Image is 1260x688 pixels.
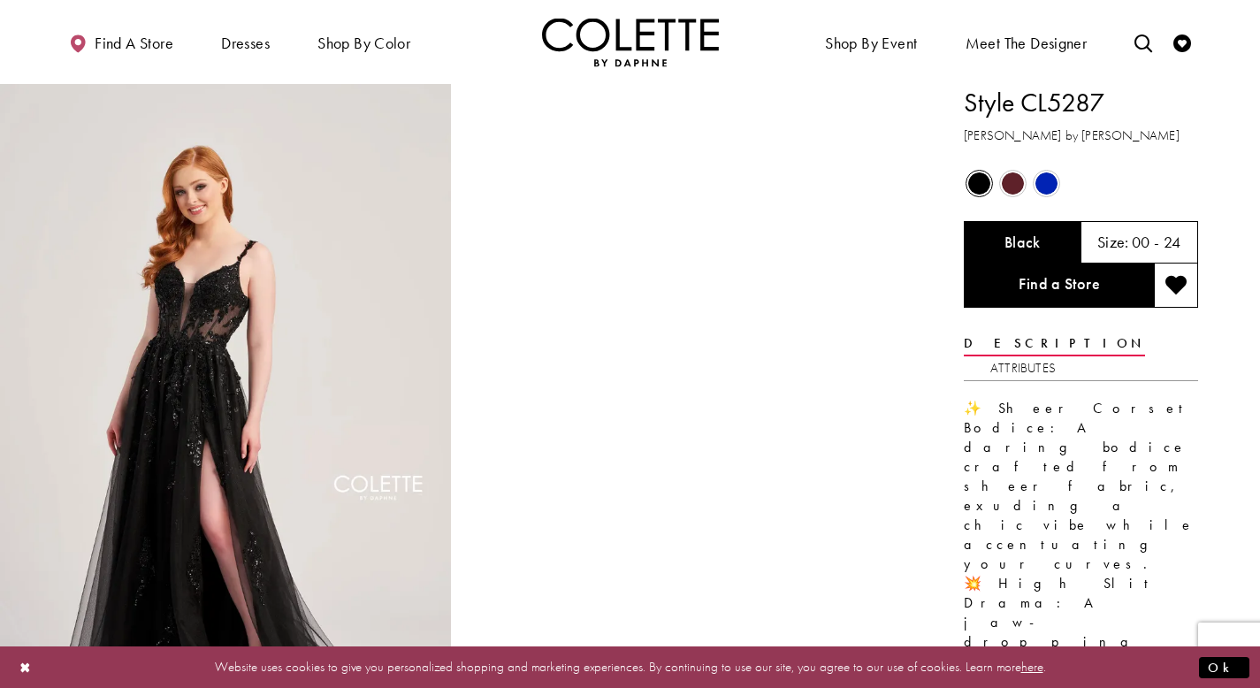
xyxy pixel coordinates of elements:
span: Dresses [217,18,274,66]
div: Wine [997,168,1028,199]
h1: Style CL5287 [964,84,1198,121]
a: Find a store [65,18,178,66]
h5: Chosen color [1004,233,1041,251]
h3: [PERSON_NAME] by [PERSON_NAME] [964,126,1198,146]
a: here [1021,658,1043,676]
a: Check Wishlist [1169,18,1195,66]
span: Meet the designer [966,34,1088,52]
button: Submit Dialog [1199,656,1249,678]
div: Product color controls state depends on size chosen [964,167,1198,201]
span: Size: [1097,232,1129,252]
span: Dresses [221,34,270,52]
a: Meet the designer [961,18,1092,66]
a: Find a Store [964,264,1154,308]
div: Black [964,168,995,199]
a: Visit Home Page [542,18,719,66]
img: Colette by Daphne [542,18,719,66]
span: Shop by color [313,18,415,66]
a: Toggle search [1130,18,1157,66]
span: Find a store [95,34,173,52]
button: Add to wishlist [1154,264,1198,308]
span: Shop by color [317,34,410,52]
span: Shop By Event [821,18,921,66]
video: Style CL5287 Colette by Daphne #1 autoplay loop mute video [460,84,911,310]
p: Website uses cookies to give you personalized shopping and marketing experiences. By continuing t... [127,655,1133,679]
a: Description [964,331,1145,356]
button: Close Dialog [11,652,41,683]
span: Shop By Event [825,34,917,52]
div: Royal Blue [1031,168,1062,199]
h5: 00 - 24 [1132,233,1181,251]
a: Attributes [990,355,1056,381]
